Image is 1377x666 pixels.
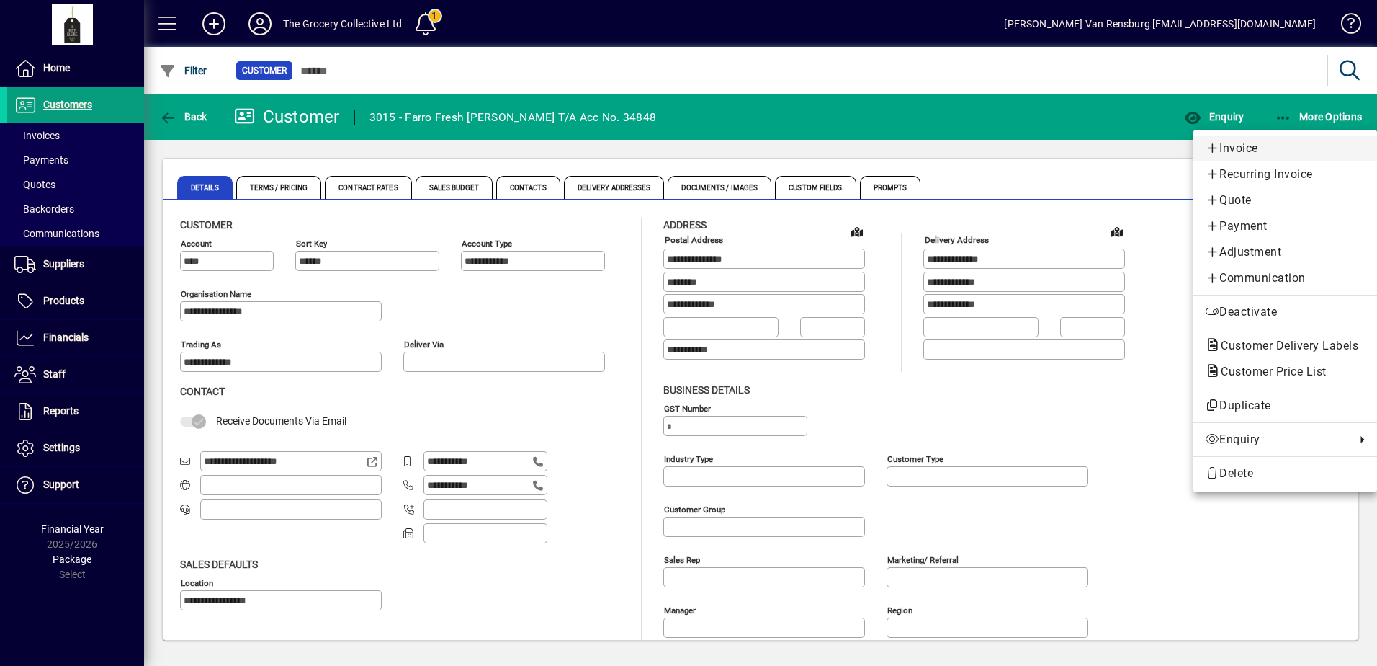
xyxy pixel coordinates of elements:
[1205,140,1365,157] span: Invoice
[1205,365,1334,378] span: Customer Price List
[1205,465,1365,482] span: Delete
[1205,270,1365,287] span: Communication
[1205,166,1365,183] span: Recurring Invoice
[1205,303,1365,321] span: Deactivate
[1205,244,1365,261] span: Adjustment
[1205,192,1365,209] span: Quote
[1205,218,1365,235] span: Payment
[1205,397,1365,414] span: Duplicate
[1193,299,1377,325] button: Deactivate customer
[1205,431,1348,448] span: Enquiry
[1205,339,1365,352] span: Customer Delivery Labels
